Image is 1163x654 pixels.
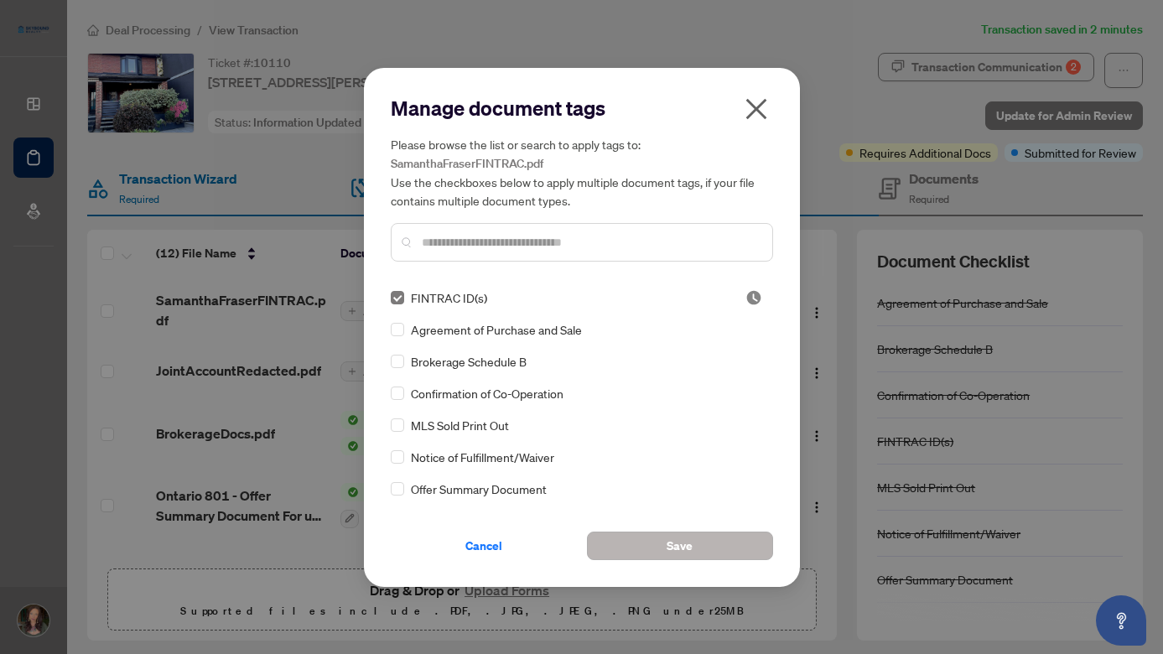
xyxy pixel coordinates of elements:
[411,320,582,339] span: Agreement of Purchase and Sale
[465,532,502,559] span: Cancel
[411,480,547,498] span: Offer Summary Document
[391,532,577,560] button: Cancel
[411,384,563,402] span: Confirmation of Co-Operation
[587,532,773,560] button: Save
[1096,595,1146,646] button: Open asap
[391,95,773,122] h2: Manage document tags
[745,289,762,306] img: status
[411,416,509,434] span: MLS Sold Print Out
[391,135,773,210] h5: Please browse the list or search to apply tags to: Use the checkboxes below to apply multiple doc...
[667,532,693,559] span: Save
[411,448,554,466] span: Notice of Fulfillment/Waiver
[391,156,543,171] span: SamanthaFraserFINTRAC.pdf
[743,96,770,122] span: close
[745,289,762,306] span: Pending Review
[411,288,487,307] span: FINTRAC ID(s)
[411,352,527,371] span: Brokerage Schedule B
